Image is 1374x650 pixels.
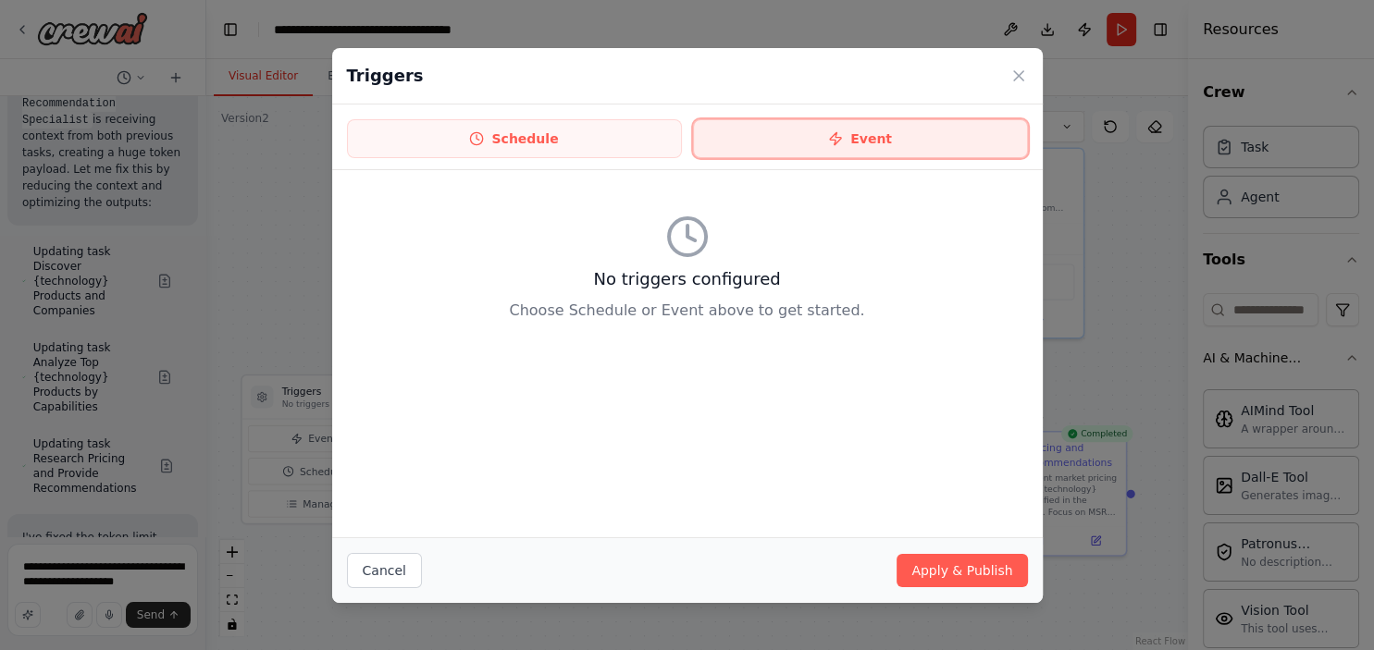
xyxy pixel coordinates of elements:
[693,119,1028,158] button: Event
[347,119,682,158] button: Schedule
[347,300,1028,322] p: Choose Schedule or Event above to get started.
[347,553,422,588] button: Cancel
[347,266,1028,292] h3: No triggers configured
[897,554,1027,587] button: Apply & Publish
[347,63,424,89] h2: Triggers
